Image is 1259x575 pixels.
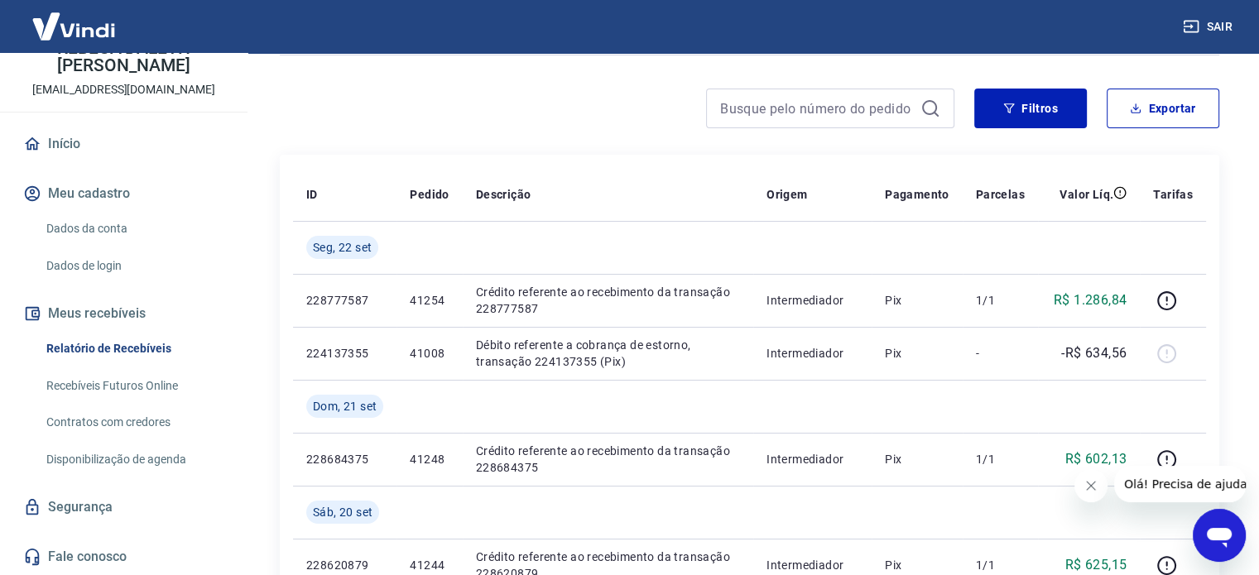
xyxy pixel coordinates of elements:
[32,81,215,98] p: [EMAIL_ADDRESS][DOMAIN_NAME]
[476,284,740,317] p: Crédito referente ao recebimento da transação 228777587
[20,489,228,525] a: Segurança
[1074,469,1108,502] iframe: Fechar mensagem
[1114,466,1246,502] iframe: Mensagem da empresa
[313,504,372,520] span: Sáb, 20 set
[1180,12,1239,42] button: Sair
[885,345,949,362] p: Pix
[410,451,449,467] p: 41248
[766,451,858,467] p: Intermediador
[306,557,383,573] p: 228620879
[306,345,383,362] p: 224137355
[313,239,372,256] span: Seg, 22 set
[766,186,807,203] p: Origem
[1061,343,1127,363] p: -R$ 634,56
[476,443,740,476] p: Crédito referente ao recebimento da transação 228684375
[40,443,228,477] a: Disponibilização de agenda
[766,292,858,309] p: Intermediador
[885,451,949,467] p: Pix
[766,557,858,573] p: Intermediador
[40,369,228,403] a: Recebíveis Futuros Online
[976,557,1025,573] p: 1/1
[410,345,449,362] p: 41008
[1193,509,1246,562] iframe: Botão para abrir a janela de mensagens
[976,451,1025,467] p: 1/1
[976,345,1025,362] p: -
[20,175,228,212] button: Meu cadastro
[306,292,383,309] p: 228777587
[20,126,228,162] a: Início
[976,186,1025,203] p: Parcelas
[1060,186,1113,203] p: Valor Líq.
[20,539,228,575] a: Fale conosco
[974,89,1087,128] button: Filtros
[410,186,449,203] p: Pedido
[476,186,531,203] p: Descrição
[40,212,228,246] a: Dados da conta
[10,12,139,25] span: Olá! Precisa de ajuda?
[976,292,1025,309] p: 1/1
[40,249,228,283] a: Dados de login
[885,186,949,203] p: Pagamento
[885,292,949,309] p: Pix
[313,398,377,414] span: Dom, 21 set
[766,345,858,362] p: Intermediador
[1107,89,1219,128] button: Exportar
[20,295,228,332] button: Meus recebíveis
[13,40,234,74] p: REBECA DÁLETH [PERSON_NAME]
[40,405,228,439] a: Contratos com credores
[720,96,914,121] input: Busque pelo número do pedido
[20,1,127,51] img: Vindi
[40,332,228,366] a: Relatório de Recebíveis
[1065,555,1127,575] p: R$ 625,15
[1065,449,1127,469] p: R$ 602,13
[1054,290,1127,310] p: R$ 1.286,84
[885,557,949,573] p: Pix
[476,337,740,370] p: Débito referente a cobrança de estorno, transação 224137355 (Pix)
[306,186,318,203] p: ID
[306,451,383,467] p: 228684375
[410,557,449,573] p: 41244
[1153,186,1193,203] p: Tarifas
[410,292,449,309] p: 41254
